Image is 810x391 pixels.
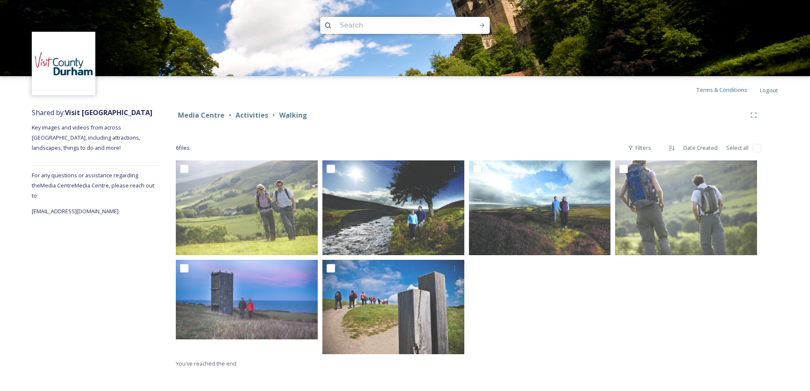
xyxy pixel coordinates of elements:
div: Date Created [679,140,722,156]
img: Couple walking in Durham Dales [469,160,611,255]
strong: Activities [236,110,268,120]
span: Shared by: [32,108,153,117]
span: 6 file s [176,144,190,152]
a: Terms & Conditions [696,85,760,95]
strong: Walking [279,110,307,120]
span: Select all [726,144,749,152]
span: You've reached the end [176,360,236,367]
img: Couple walking Durham Dales [322,160,464,255]
img: Couple walking in Durham Dales [615,160,757,255]
img: Durham Heritage Coast Couple Walking [176,260,318,340]
img: 1680077135441.jpeg [33,33,94,94]
strong: Media Centre [178,110,225,120]
span: Key images and videos from across [GEOGRAPHIC_DATA], including attractions, landscapes, things to... [32,124,141,151]
span: Logout [760,86,778,94]
img: Durham Walking Group [322,260,464,354]
strong: Visit [GEOGRAPHIC_DATA] [65,108,153,117]
div: Filters [624,140,655,156]
span: [EMAIL_ADDRESS][DOMAIN_NAME] [32,207,119,215]
span: For any questions or assistance regarding the Media Centre Media Centre, please reach out to: [32,171,154,199]
input: Search [336,16,452,35]
span: Terms & Conditions [696,86,747,94]
img: Couple walking in Durham Dales [176,160,318,255]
